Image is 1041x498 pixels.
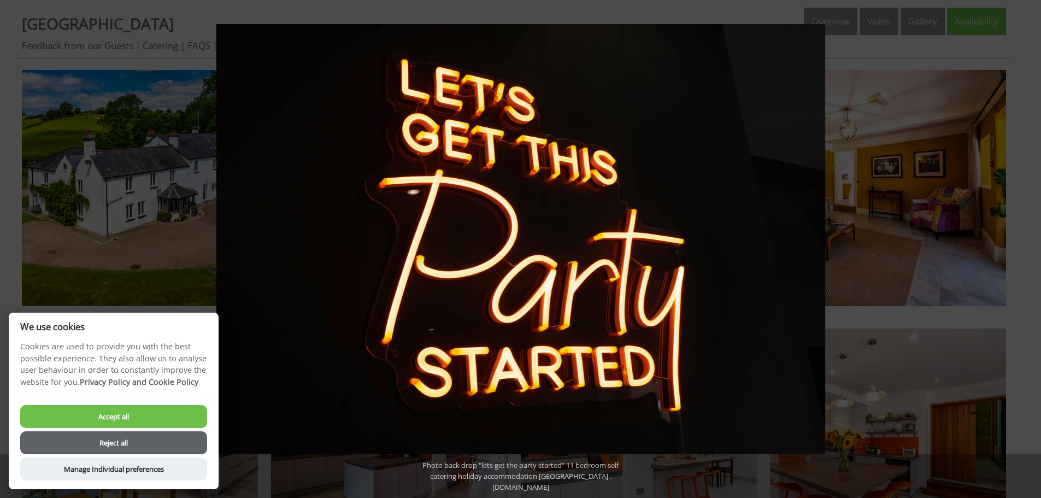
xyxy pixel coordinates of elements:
[406,454,636,498] div: Photo back drop "lets get the party started" 11 bedroom self catering holiday accommodation [GEOG...
[9,321,219,332] h2: We use cookies
[20,458,207,481] button: Manage Individual preferences
[20,431,207,454] button: Reject all
[80,377,198,387] a: Privacy Policy and Cookie Policy
[9,341,219,396] p: Cookies are used to provide you with the best possible experience. They also allow us to analyse ...
[20,405,207,428] button: Accept all
[216,24,825,454] img: 0037.original.jpg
